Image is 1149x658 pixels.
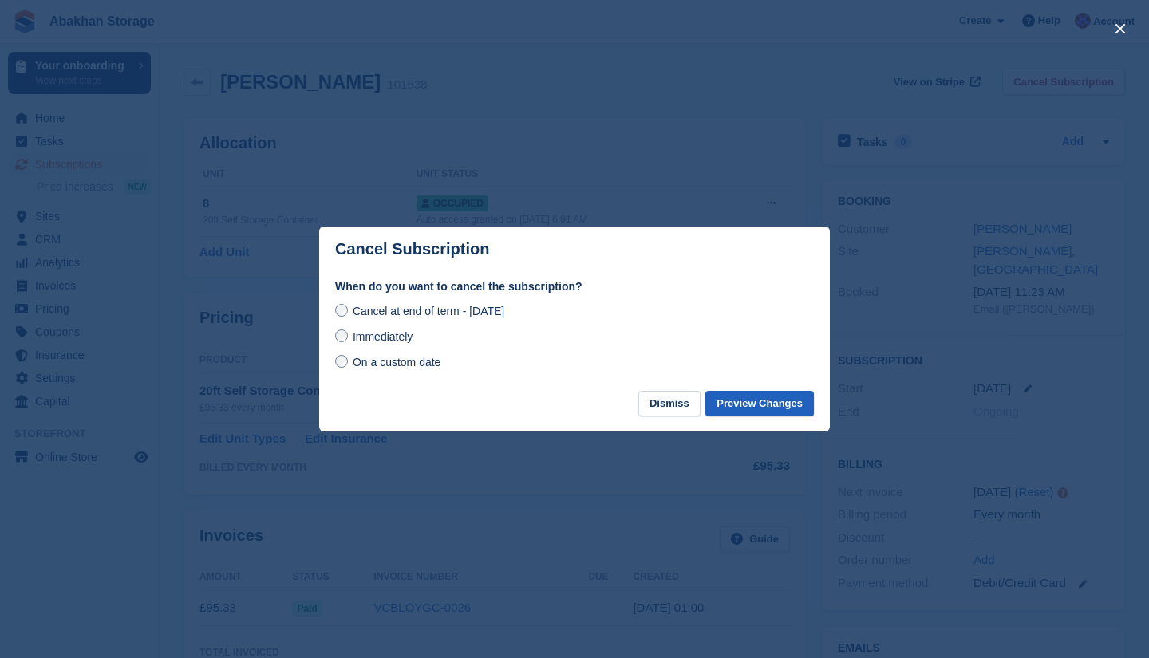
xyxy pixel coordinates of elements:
[638,391,701,417] button: Dismiss
[1108,16,1133,41] button: close
[335,278,814,295] label: When do you want to cancel the subscription?
[335,329,348,342] input: Immediately
[335,304,348,317] input: Cancel at end of term - [DATE]
[705,391,814,417] button: Preview Changes
[353,356,441,368] span: On a custom date
[335,355,348,368] input: On a custom date
[335,240,489,258] p: Cancel Subscription
[353,330,413,343] span: Immediately
[353,305,504,317] span: Cancel at end of term - [DATE]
